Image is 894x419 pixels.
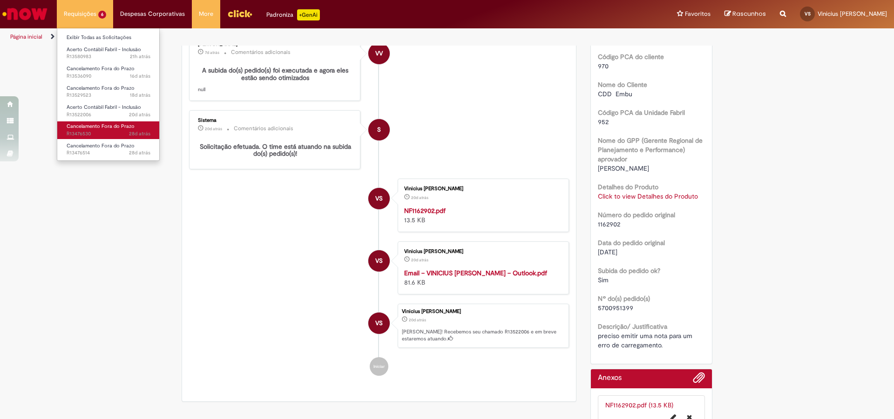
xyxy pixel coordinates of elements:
a: NF1162902.pdf [404,206,446,215]
span: 18d atrás [130,92,150,99]
li: Vinicius Leonardo Fernandes Da Silva [189,304,569,348]
div: Vinicius Leonardo Fernandes Da Silva [368,188,390,209]
div: Victor Vanzo [368,43,390,64]
img: ServiceNow [1,5,49,23]
time: 11/09/2025 12:47:37 [409,317,426,323]
button: Adicionar anexos [693,372,705,388]
span: 7d atrás [205,50,219,55]
span: 5700951399 [598,304,633,312]
span: VS [375,250,383,272]
a: Exibir Todas as Solicitações [57,33,160,43]
span: 20d atrás [411,257,428,263]
b: Detalhes do Produto [598,183,658,191]
b: Nome do GPP (Gerente Regional de Planejamento e Performance) aprovador [598,136,703,163]
div: Padroniza [266,9,320,20]
a: Aberto R13476514 : Cancelamento Fora do Prazo [57,141,160,158]
span: preciso emitir uma nota para um erro de carregamento. [598,332,694,349]
span: VS [375,187,383,210]
p: null [198,67,353,93]
span: R13476514 [67,149,150,157]
div: 13.5 KB [404,206,559,225]
span: 21h atrás [130,53,150,60]
a: Aberto R13536090 : Cancelamento Fora do Prazo [57,64,160,81]
span: VS [375,312,383,334]
time: 03/09/2025 12:04:50 [129,130,150,137]
span: [PERSON_NAME] [598,164,649,173]
a: Página inicial [10,33,42,40]
span: Cancelamento Fora do Prazo [67,123,135,130]
span: VS [805,11,811,17]
ul: Trilhas de página [7,28,589,46]
a: NF1162902.pdf (13.5 KB) [605,401,673,409]
a: Click to view Detalhes do Produto [598,192,698,200]
span: 20d atrás [411,195,428,200]
span: Acerto Contábil Fabril - Inclusão [67,46,141,53]
time: 15/09/2025 14:28:19 [130,73,150,80]
time: 13/09/2025 10:33:56 [130,92,150,99]
span: S [377,119,381,141]
span: R13536090 [67,73,150,80]
time: 24/09/2025 09:52:05 [205,50,219,55]
a: Email – VINICIUS [PERSON_NAME] – Outlook.pdf [404,269,547,277]
span: Cancelamento Fora do Prazo [67,142,135,149]
b: Nº do(s) pedido(s) [598,294,650,303]
b: A subida do(s) pedido(s) foi executada e agora eles estão sendo otimizados [202,66,350,81]
div: 81.6 KB [404,268,559,287]
span: R13580983 [67,53,150,60]
p: [PERSON_NAME]! Recebemos seu chamado R13522006 e em breve estaremos atuando. [402,328,564,343]
b: Número do pedido original [598,211,675,219]
span: R13522006 [67,111,150,119]
span: 20d atrás [205,126,222,132]
div: Vinicius [PERSON_NAME] [404,249,559,254]
ul: Requisições [57,28,160,161]
span: Cancelamento Fora do Prazo [67,85,135,92]
div: Sistema [198,118,353,123]
div: Vinicius [PERSON_NAME] [404,186,559,192]
span: 6 [98,11,106,19]
b: Código PCA do cliente [598,53,664,61]
time: 03/09/2025 12:02:32 [129,149,150,156]
div: Vinicius [PERSON_NAME] [402,309,564,314]
span: R13529523 [67,92,150,99]
div: System [368,119,390,140]
time: 11/09/2025 12:47:47 [205,126,222,132]
span: Despesas Corporativas [120,9,185,19]
small: Comentários adicionais [234,125,293,133]
span: Acerto Contábil Fabril - Inclusão [67,104,141,111]
img: click_logo_yellow_360x200.png [227,7,252,20]
span: More [199,9,213,19]
time: 30/09/2025 11:39:53 [130,53,150,60]
span: 28d atrás [129,149,150,156]
p: +GenAi [297,9,320,20]
h2: Anexos [598,374,622,382]
span: 16d atrás [130,73,150,80]
time: 11/09/2025 12:47:09 [411,195,428,200]
span: Vinicius [PERSON_NAME] [818,10,887,18]
span: 20d atrás [409,317,426,323]
span: 1162902 [598,220,620,228]
span: Sim [598,276,609,284]
span: 20d atrás [129,111,150,118]
span: Requisições [64,9,96,19]
span: 952 [598,118,609,126]
span: VV [375,42,383,65]
span: CDD Embu [598,90,632,98]
b: Data do pedido original [598,239,665,247]
div: Vinicius Leonardo Fernandes Da Silva [368,313,390,334]
a: Aberto R13529523 : Cancelamento Fora do Prazo [57,83,160,100]
a: Rascunhos [725,10,766,19]
div: Vinicius Leonardo Fernandes Da Silva [368,250,390,272]
small: Comentários adicionais [231,48,291,56]
a: Aberto R13522006 : Acerto Contábil Fabril - Inclusão [57,102,160,120]
span: Cancelamento Fora do Prazo [67,65,135,72]
span: 970 [598,62,609,70]
time: 11/09/2025 12:47:08 [411,257,428,263]
b: Descrição/ Justificativa [598,322,667,331]
span: [DATE] [598,248,617,256]
span: 28d atrás [129,130,150,137]
a: Aberto R13580983 : Acerto Contábil Fabril - Inclusão [57,45,160,62]
span: Favoritos [685,9,711,19]
a: Aberto R13476530 : Cancelamento Fora do Prazo [57,121,160,139]
span: R13476530 [67,130,150,138]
